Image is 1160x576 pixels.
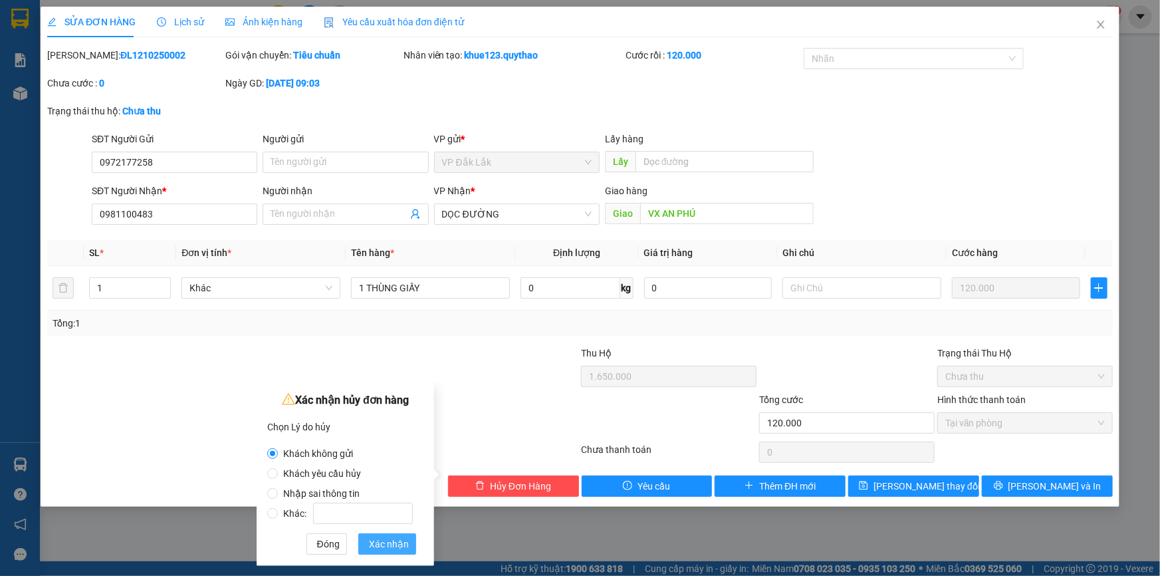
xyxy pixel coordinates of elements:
input: VD: Bàn, Ghế [351,277,510,299]
span: plus [745,481,754,492]
span: kg [620,277,634,299]
div: SĐT Người Gửi [92,132,257,146]
button: exclamation-circleYêu cầu [582,476,713,497]
div: 60.000 [10,86,106,102]
div: Nhân viên tạo: [404,48,624,63]
span: Lấy hàng [605,134,643,144]
div: VP gửi [434,132,600,146]
div: HỢI [114,43,207,59]
span: close [1096,19,1106,30]
span: Khách yêu cầu hủy [278,468,366,479]
span: Tên hàng [351,247,394,258]
span: user-add [410,209,421,219]
span: SỬA ĐƠN HÀNG [47,17,136,27]
span: SL [89,247,100,258]
span: [PERSON_NAME] và In [1008,479,1102,494]
span: Nhận: [114,13,146,27]
span: Yêu cầu [638,479,670,494]
input: Dọc đường [636,151,814,172]
button: Close [1082,7,1119,44]
button: Xác nhận [358,533,416,555]
span: [PERSON_NAME] thay đổi [873,479,980,494]
span: printer [994,481,1003,492]
div: Tổng: 1 [53,316,448,331]
span: Khác: [278,508,418,519]
span: picture [225,17,235,27]
div: Người nhận [263,184,428,198]
span: Thu Hộ [581,348,612,359]
label: Hình thức thanh toán [937,394,1026,405]
span: Thêm ĐH mới [759,479,816,494]
input: Khác: [313,503,413,524]
div: Cước rồi : [626,48,801,63]
span: DỌC ĐƯỜNG [442,204,592,224]
span: CR : [10,87,31,101]
div: 0938837282 [114,59,207,78]
input: Dọc đường [640,203,814,224]
div: SĐT Người Nhận [92,184,257,198]
input: Ghi Chú [782,277,941,299]
div: Trạng thái Thu Hộ [937,346,1113,360]
button: plus [1091,277,1107,299]
button: Đóng [306,533,347,555]
span: Xác nhận [369,537,409,551]
span: Khác [189,278,332,298]
span: warning [282,392,295,406]
div: Xác nhận hủy đơn hàng [267,390,423,410]
b: Tiêu chuẩn [293,50,340,61]
span: plus [1092,283,1107,293]
span: Cước hàng [952,247,998,258]
span: Ảnh kiện hàng [225,17,302,27]
div: Người gửi [263,132,428,146]
span: exclamation-circle [623,481,632,492]
div: Chưa cước : [47,76,223,90]
span: Khách không gửi [278,448,358,459]
img: icon [324,17,334,28]
span: Tổng cước [759,394,803,405]
button: printer[PERSON_NAME] và In [982,476,1113,497]
button: delete [53,277,74,299]
div: Chưa thanh toán [580,442,758,466]
span: clock-circle [157,17,166,27]
th: Ghi chú [777,240,947,266]
b: khue123.quythao [465,50,538,61]
span: Lấy [605,151,636,172]
button: deleteHủy Đơn Hàng [448,476,579,497]
div: Gói vận chuyển: [225,48,401,63]
span: Hủy Đơn Hàng [490,479,551,494]
span: Lịch sử [157,17,204,27]
b: ĐL1210250002 [120,50,185,61]
span: Giao hàng [605,186,647,196]
button: save[PERSON_NAME] thay đổi [848,476,979,497]
span: Đóng [317,537,340,551]
span: Yêu cầu xuất hóa đơn điện tử [324,17,464,27]
div: Bến xe Miền Đông [114,11,207,43]
span: Định lượng [553,247,600,258]
b: Chưa thu [122,106,161,116]
span: Gửi: [11,13,32,27]
div: Ngày GD: [225,76,401,90]
span: edit [47,17,57,27]
input: 0 [952,277,1080,299]
span: delete [475,481,485,492]
b: [DATE] 09:03 [266,78,320,88]
span: VP Đắk Lắk [442,152,592,172]
span: Chưa thu [945,366,1105,386]
span: Đơn vị tính [181,247,231,258]
div: Chọn Lý do hủy [267,417,423,437]
div: Trạng thái thu hộ: [47,104,267,118]
span: VP Nhận [434,186,471,196]
b: 0 [99,78,104,88]
span: Tại văn phòng [945,413,1105,433]
span: Giá trị hàng [644,247,693,258]
button: plusThêm ĐH mới [715,476,846,497]
span: save [859,481,868,492]
div: 0948327175 [11,43,104,62]
span: Giao [605,203,640,224]
div: VP Đắk Lắk [11,11,104,43]
span: Nhập sai thông tin [278,488,365,499]
div: [PERSON_NAME]: [47,48,223,63]
b: 120.000 [667,50,701,61]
